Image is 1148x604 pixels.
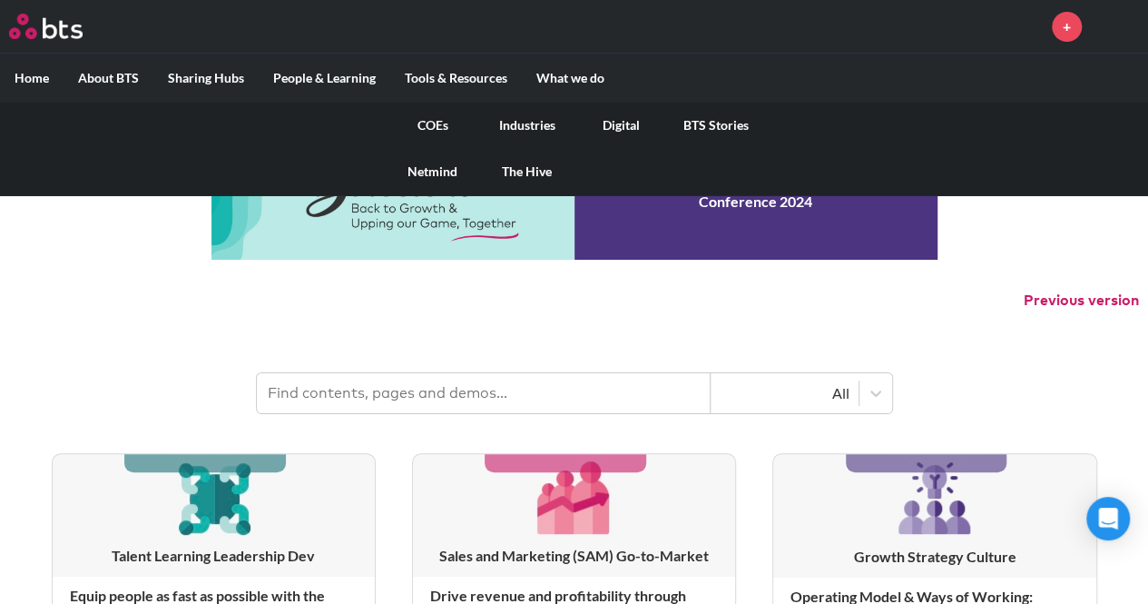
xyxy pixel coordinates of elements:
[53,546,375,566] h3: Talent Learning Leadership Dev
[1095,5,1139,48] a: Profile
[720,383,849,403] div: All
[531,454,617,540] img: [object Object]
[64,54,153,102] label: About BTS
[1024,291,1139,311] button: Previous version
[1095,5,1139,48] img: Nicole Gams
[153,54,259,102] label: Sharing Hubs
[171,454,257,540] img: [object Object]
[390,54,522,102] label: Tools & Resources
[9,14,83,39] img: BTS Logo
[9,14,116,39] a: Go home
[413,546,735,566] h3: Sales and Marketing (SAM) Go-to-Market
[522,54,619,102] label: What we do
[1052,12,1082,42] a: +
[891,454,978,541] img: [object Object]
[773,547,1095,567] h3: Growth Strategy Culture
[259,54,390,102] label: People & Learning
[1086,497,1130,540] div: Open Intercom Messenger
[257,373,711,413] input: Find contents, pages and demos...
